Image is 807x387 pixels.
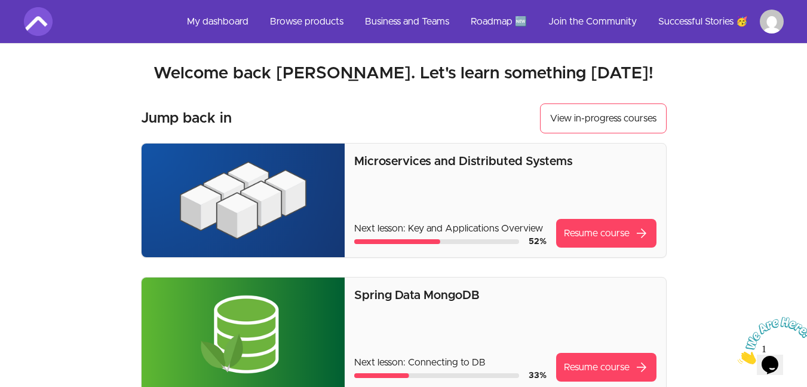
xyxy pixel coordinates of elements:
[142,144,345,257] img: Product image for Microservices and Distributed Systems
[177,7,258,36] a: My dashboard
[354,355,546,370] p: Next lesson: Connecting to DB
[634,360,649,374] span: arrow_forward
[354,373,518,378] div: Course progress
[733,312,807,369] iframe: chat widget
[461,7,536,36] a: Roadmap 🆕
[539,7,646,36] a: Join the Community
[5,5,10,15] span: 1
[760,10,784,33] img: Profile image for Sue Mwemeke
[556,219,656,248] a: Resume coursearrow_forward
[529,237,547,246] span: 52 %
[24,7,53,36] img: Amigoscode logo
[354,153,656,170] p: Microservices and Distributed Systems
[260,7,353,36] a: Browse products
[177,7,784,36] nav: Main
[354,221,546,236] p: Next lesson: Key and Applications Overview
[529,371,547,380] span: 33 %
[540,103,667,133] button: View in-progress courses
[556,353,656,382] a: Resume coursearrow_forward
[355,7,459,36] a: Business and Teams
[5,5,79,52] img: Chat attention grabber
[141,109,232,128] h3: Jump back in
[354,287,656,304] p: Spring Data MongoDB
[649,7,757,36] a: Successful Stories 🥳
[354,239,518,244] div: Course progress
[24,63,784,84] h2: Welcome back [PERSON_NAME]. Let's learn something [DATE]!
[634,226,649,240] span: arrow_forward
